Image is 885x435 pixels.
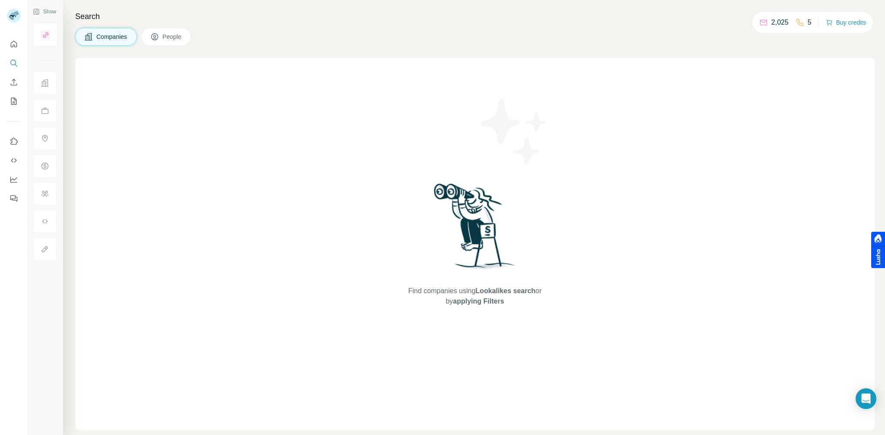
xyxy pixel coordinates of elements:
[7,134,21,149] button: Use Surfe on LinkedIn
[453,297,504,305] span: applying Filters
[7,74,21,90] button: Enrich CSV
[162,32,182,41] span: People
[7,153,21,168] button: Use Surfe API
[771,17,789,28] p: 2,025
[7,93,21,109] button: My lists
[475,93,553,170] img: Surfe Illustration - Stars
[475,287,535,294] span: Lookalikes search
[406,286,544,307] span: Find companies using or by
[7,191,21,206] button: Feedback
[27,5,62,18] button: Show
[96,32,128,41] span: Companies
[808,17,812,28] p: 5
[75,10,875,22] h4: Search
[7,55,21,71] button: Search
[826,16,866,29] button: Buy credits
[7,172,21,187] button: Dashboard
[430,181,520,278] img: Surfe Illustration - Woman searching with binoculars
[856,388,876,409] div: Open Intercom Messenger
[7,36,21,52] button: Quick start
